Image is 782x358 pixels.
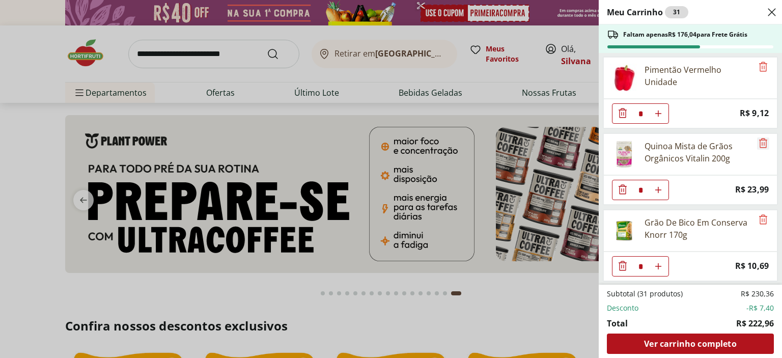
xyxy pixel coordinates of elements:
span: R$ 9,12 [740,106,769,120]
span: Subtotal (31 produtos) [607,289,683,299]
button: Aumentar Quantidade [648,180,668,200]
button: Remove [757,61,769,73]
input: Quantidade Atual [633,104,648,123]
button: Aumentar Quantidade [648,256,668,277]
img: Principal [610,64,638,92]
button: Diminuir Quantidade [612,180,633,200]
div: Pimentão Vermelho Unidade [645,64,752,88]
span: Faltam apenas R$ 176,04 para Frete Grátis [623,31,747,39]
span: Desconto [607,303,638,313]
button: Aumentar Quantidade [648,103,668,124]
button: Diminuir Quantidade [612,256,633,277]
button: Remove [757,214,769,226]
span: R$ 10,69 [735,259,769,273]
button: Diminuir Quantidade [612,103,633,124]
span: R$ 230,36 [741,289,774,299]
span: R$ 222,96 [736,317,774,329]
span: -R$ 7,40 [746,303,774,313]
img: Quinoa Mista de Grãos Orgânicos Vitalin 200g [610,140,638,169]
span: Total [607,317,628,329]
button: Remove [757,137,769,150]
a: Ver carrinho completo [607,334,774,354]
div: Grão De Bico Em Conserva Knorr 170g [645,216,752,241]
input: Quantidade Atual [633,257,648,276]
h2: Meu Carrinho [607,6,688,18]
span: R$ 23,99 [735,183,769,197]
div: Quinoa Mista de Grãos Orgânicos Vitalin 200g [645,140,752,164]
span: Ver carrinho completo [644,340,736,348]
div: 31 [665,6,688,18]
input: Quantidade Atual [633,180,648,200]
img: Principal [610,216,638,245]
